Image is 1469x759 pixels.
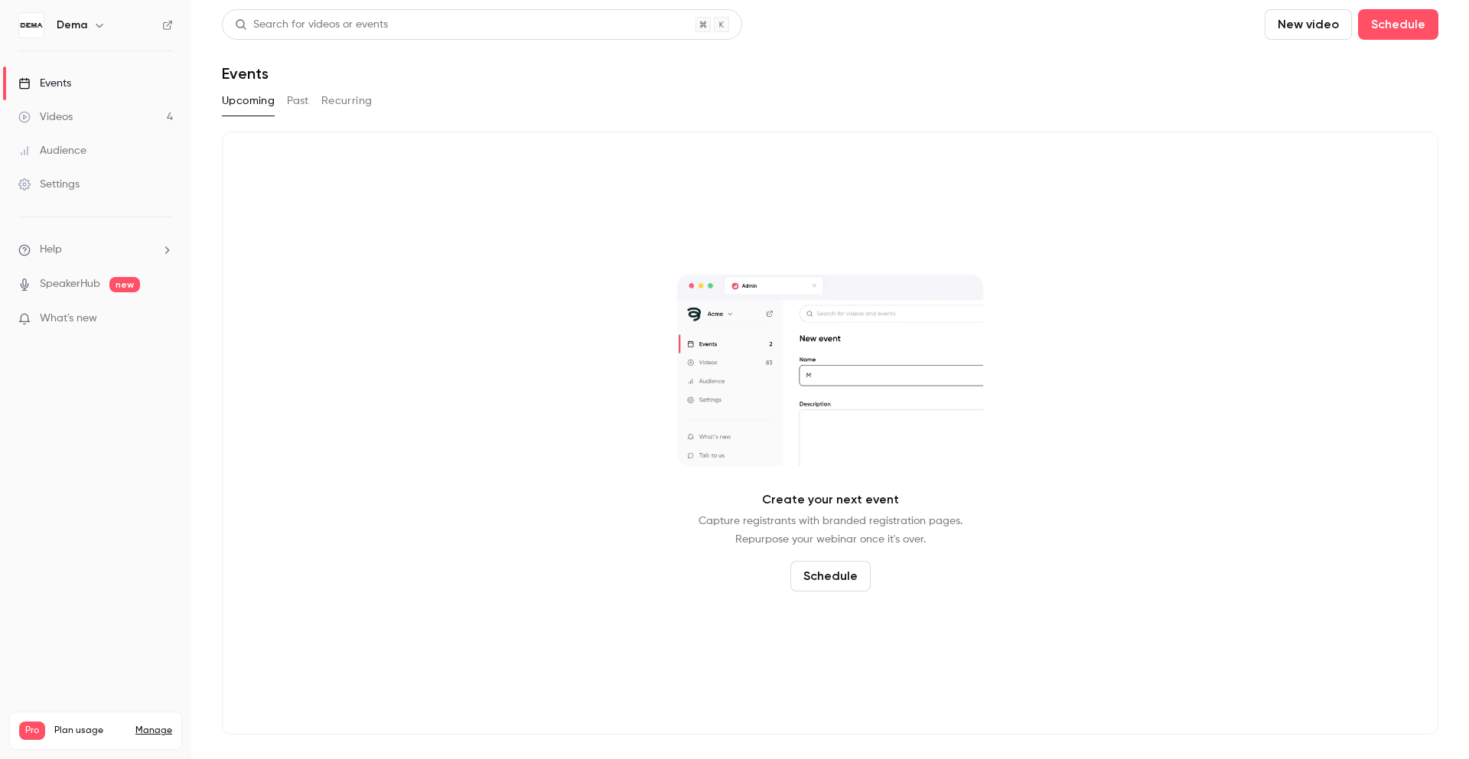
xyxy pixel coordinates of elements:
span: Pro [19,722,45,740]
div: Search for videos or events [235,17,388,33]
img: Dema [19,13,44,37]
button: Upcoming [222,89,275,113]
li: help-dropdown-opener [18,242,173,258]
div: Settings [18,177,80,192]
span: Help [40,242,62,258]
button: Schedule [790,561,871,591]
span: new [109,277,140,292]
p: Create your next event [762,490,899,509]
button: Past [287,89,309,113]
div: Videos [18,109,73,125]
a: SpeakerHub [40,276,100,292]
button: Schedule [1358,9,1438,40]
a: Manage [135,725,172,737]
p: Capture registrants with branded registration pages. Repurpose your webinar once it's over. [699,512,963,549]
div: Audience [18,143,86,158]
button: New video [1265,9,1352,40]
div: Events [18,76,71,91]
h1: Events [222,64,269,83]
h6: Dema [57,18,87,33]
iframe: Noticeable Trigger [155,312,173,326]
span: What's new [40,311,97,327]
button: Recurring [321,89,373,113]
span: Plan usage [54,725,126,737]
